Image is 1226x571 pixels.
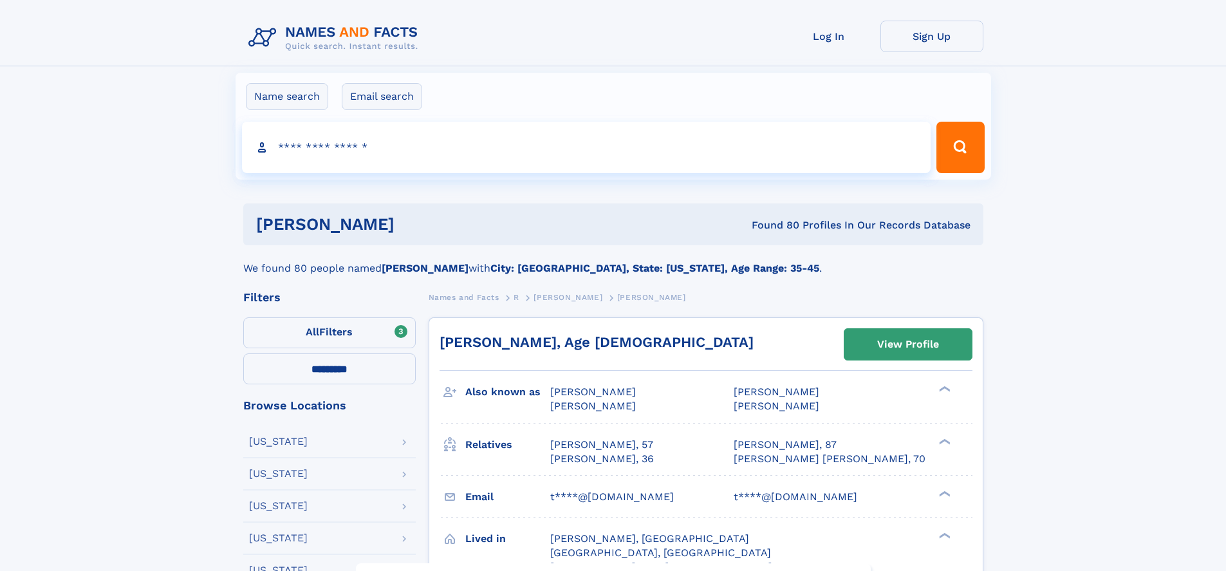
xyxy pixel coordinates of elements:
[246,83,328,110] label: Name search
[550,400,636,412] span: [PERSON_NAME]
[550,386,636,398] span: [PERSON_NAME]
[880,21,983,52] a: Sign Up
[440,334,754,350] a: [PERSON_NAME], Age [DEMOGRAPHIC_DATA]
[514,293,519,302] span: R
[734,438,837,452] a: [PERSON_NAME], 87
[550,452,654,466] a: [PERSON_NAME], 36
[936,531,951,539] div: ❯
[936,385,951,393] div: ❯
[936,122,984,173] button: Search Button
[243,317,416,348] label: Filters
[242,122,931,173] input: search input
[734,400,819,412] span: [PERSON_NAME]
[465,434,550,456] h3: Relatives
[514,289,519,305] a: R
[249,533,308,543] div: [US_STATE]
[490,262,819,274] b: City: [GEOGRAPHIC_DATA], State: [US_STATE], Age Range: 35-45
[936,489,951,498] div: ❯
[573,218,971,232] div: Found 80 Profiles In Our Records Database
[465,486,550,508] h3: Email
[243,21,429,55] img: Logo Names and Facts
[429,289,499,305] a: Names and Facts
[243,292,416,303] div: Filters
[342,83,422,110] label: Email search
[249,436,308,447] div: [US_STATE]
[306,326,319,338] span: All
[256,216,573,232] h1: [PERSON_NAME]
[534,293,602,302] span: [PERSON_NAME]
[777,21,880,52] a: Log In
[550,547,771,559] span: [GEOGRAPHIC_DATA], [GEOGRAPHIC_DATA]
[465,528,550,550] h3: Lived in
[877,330,939,359] div: View Profile
[465,381,550,403] h3: Also known as
[534,289,602,305] a: [PERSON_NAME]
[734,386,819,398] span: [PERSON_NAME]
[617,293,686,302] span: [PERSON_NAME]
[550,438,653,452] a: [PERSON_NAME], 57
[734,452,925,466] a: [PERSON_NAME] [PERSON_NAME], 70
[243,400,416,411] div: Browse Locations
[249,469,308,479] div: [US_STATE]
[936,437,951,445] div: ❯
[243,245,983,276] div: We found 80 people named with .
[249,501,308,511] div: [US_STATE]
[550,532,749,545] span: [PERSON_NAME], [GEOGRAPHIC_DATA]
[382,262,469,274] b: [PERSON_NAME]
[844,329,972,360] a: View Profile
